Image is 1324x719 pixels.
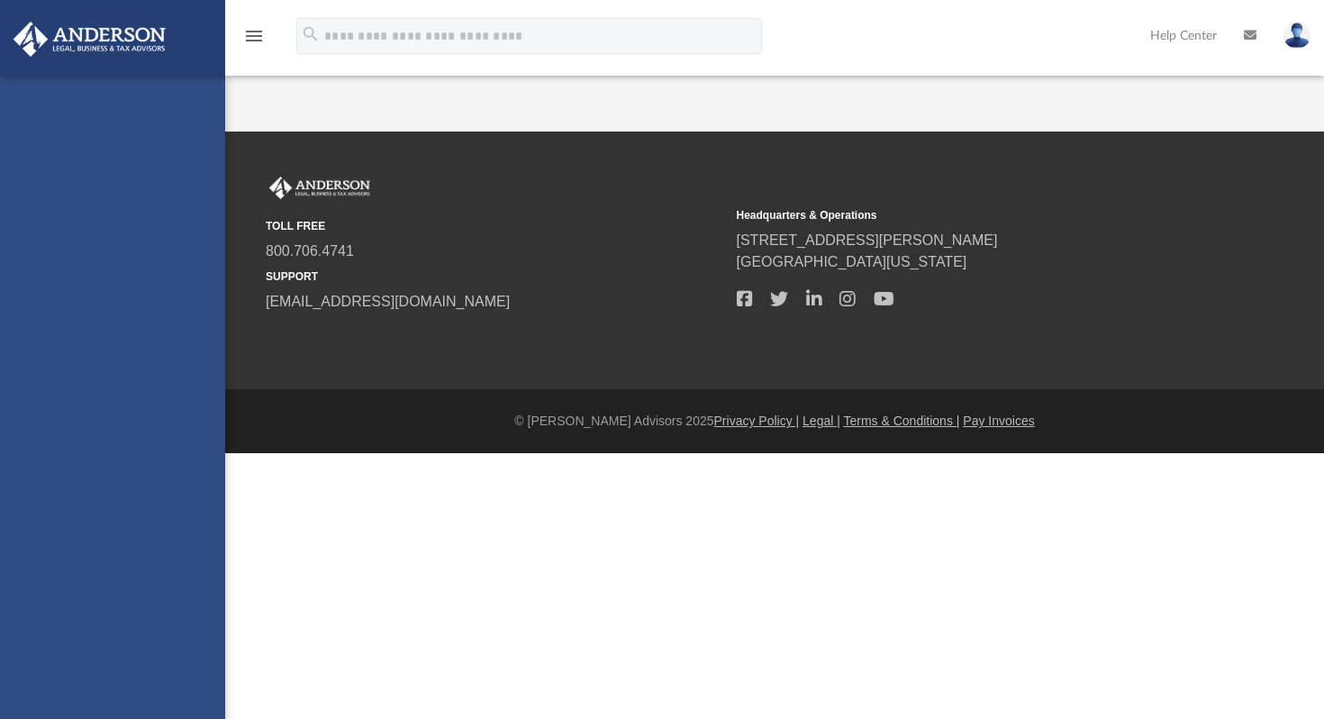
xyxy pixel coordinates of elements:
[714,414,800,428] a: Privacy Policy |
[243,34,265,47] a: menu
[243,25,265,47] i: menu
[1283,23,1310,49] img: User Pic
[301,24,321,44] i: search
[963,414,1034,428] a: Pay Invoices
[266,177,374,200] img: Anderson Advisors Platinum Portal
[844,414,960,428] a: Terms & Conditions |
[803,414,840,428] a: Legal |
[266,243,354,259] a: 800.706.4741
[737,254,967,269] a: [GEOGRAPHIC_DATA][US_STATE]
[266,294,510,309] a: [EMAIL_ADDRESS][DOMAIN_NAME]
[266,218,724,234] small: TOLL FREE
[737,232,998,248] a: [STREET_ADDRESS][PERSON_NAME]
[266,268,724,285] small: SUPPORT
[737,207,1195,223] small: Headquarters & Operations
[225,412,1324,431] div: © [PERSON_NAME] Advisors 2025
[8,22,171,57] img: Anderson Advisors Platinum Portal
